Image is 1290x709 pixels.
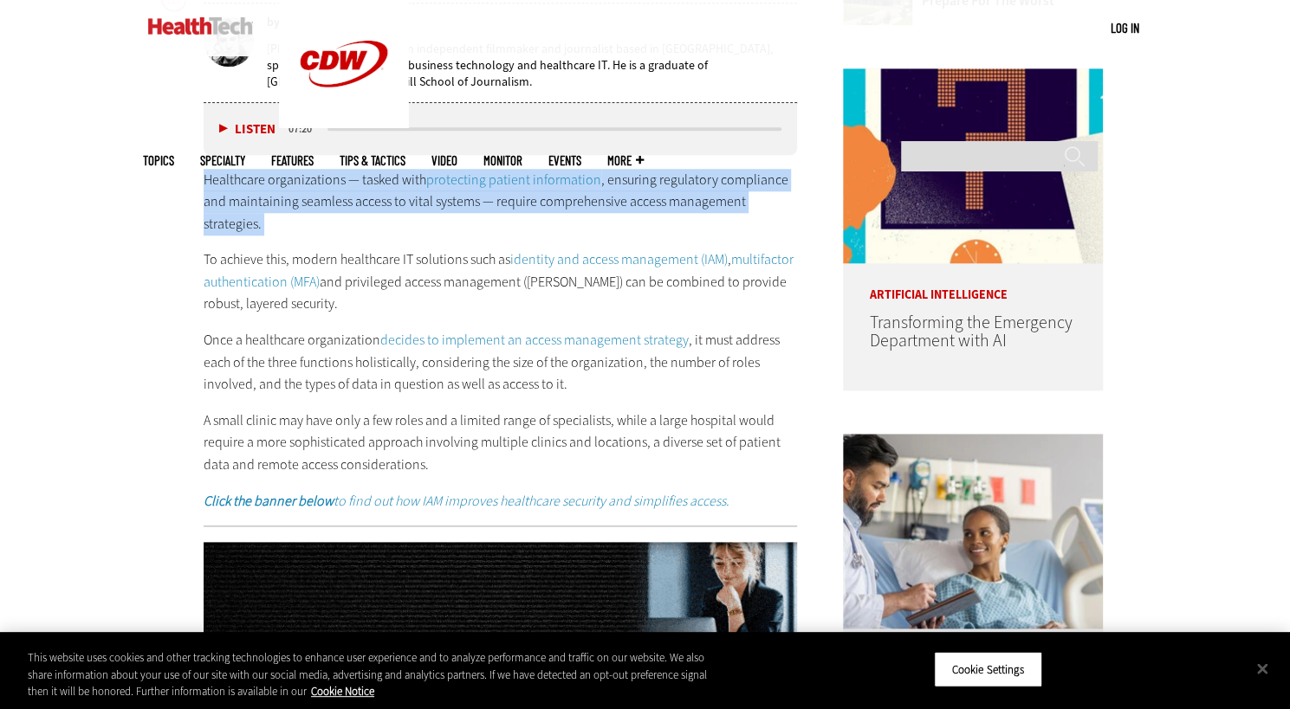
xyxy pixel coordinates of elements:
a: Video [431,154,457,167]
a: identity and access management (IAM) [510,250,728,268]
img: xs_iam_animated3_q424_na_desktop_1 [204,542,798,644]
a: Log in [1111,20,1139,35]
a: MonITor [483,154,522,167]
button: Close [1243,649,1281,687]
em: to find out how IAM improves healthcare security and simplifies access. [204,492,729,510]
a: Features [271,154,314,167]
span: Topics [143,154,174,167]
strong: below [298,492,334,510]
img: illustration of question mark [843,68,1103,263]
a: multifactor authentication (MFA) [204,250,794,291]
a: CDW [279,114,409,132]
img: Home [148,17,253,35]
a: Transforming the Emergency Department with AI [869,311,1072,352]
button: Cookie Settings [934,651,1042,687]
strong: Click the banner [204,492,295,510]
p: Healthcare organizations — tasked with , ensuring regulatory compliance and maintaining seamless ... [204,169,798,235]
p: Once a healthcare organization , it must address each of the three functions holistically, consid... [204,329,798,396]
a: decides to implement an access management strategy [380,331,689,349]
p: A small clinic may have only a few roles and a limited range of specialists, while a large hospit... [204,409,798,476]
span: More [607,154,644,167]
span: Specialty [200,154,245,167]
a: Click the banner belowto find out how IAM improves healthcare security and simplifies access. [204,492,729,510]
div: User menu [1111,19,1139,37]
p: Security [843,628,1103,667]
p: To achieve this, modern healthcare IT solutions such as , and privileged access management ([PERS... [204,248,798,315]
a: More information about your privacy [311,684,374,699]
div: This website uses cookies and other tracking technologies to enhance user experience and to analy... [28,649,710,700]
a: Tips & Tactics [340,154,405,167]
img: Doctor speaking with patient [843,434,1103,628]
a: Events [548,154,581,167]
p: Artificial Intelligence [843,263,1103,301]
